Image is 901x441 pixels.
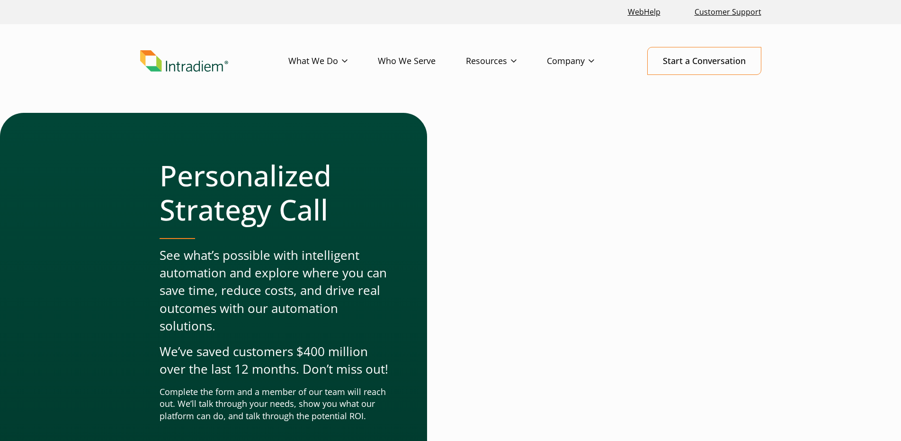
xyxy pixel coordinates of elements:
p: Complete the form and a member of our team will reach out. We’ll talk through your needs, show yo... [160,386,389,423]
a: What We Do [288,47,378,75]
p: See what’s possible with intelligent automation and explore where you can save time, reduce costs... [160,247,389,335]
p: We’ve saved customers $400 million over the last 12 months. Don’t miss out! [160,343,389,378]
a: Link to homepage of Intradiem [140,50,288,72]
img: Intradiem [140,50,228,72]
h1: Personalized Strategy Call [160,158,389,227]
a: Start a Conversation [647,47,761,75]
a: Resources [466,47,547,75]
a: Customer Support [691,2,765,22]
a: Who We Serve [378,47,466,75]
a: Link opens in a new window [624,2,664,22]
a: Company [547,47,624,75]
